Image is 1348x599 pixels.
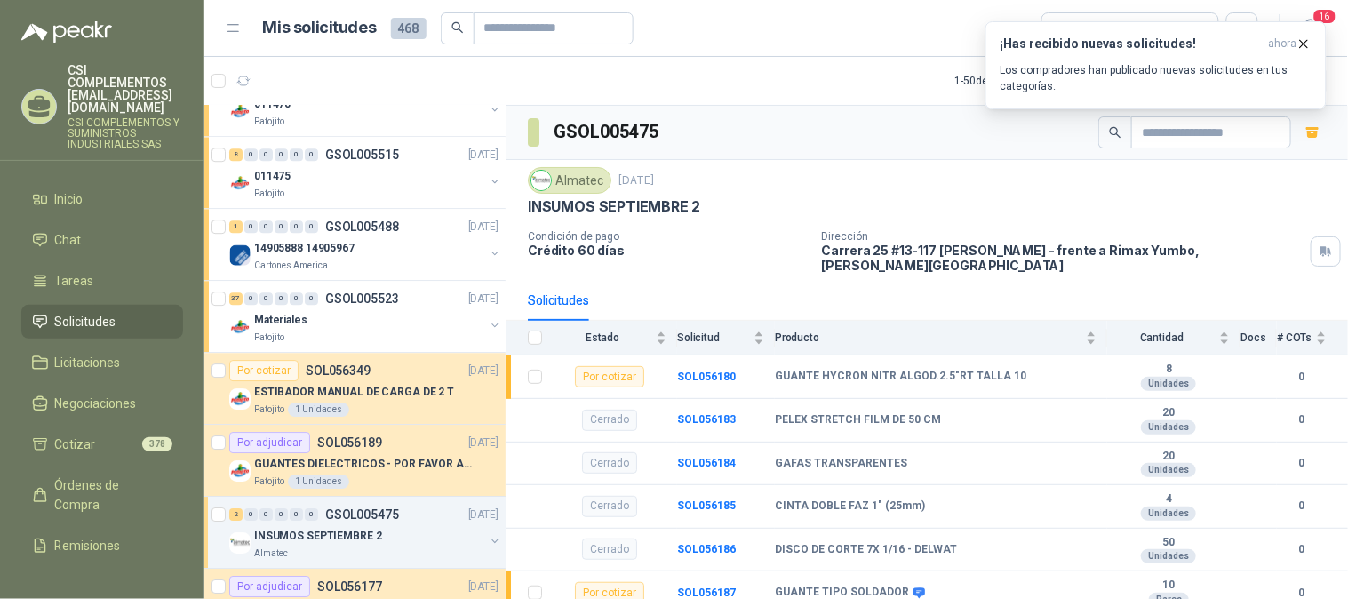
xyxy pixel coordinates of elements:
span: Chat [55,230,82,250]
p: GSOL005515 [325,148,399,161]
a: Órdenes de Compra [21,468,183,522]
a: 1 0 0 0 0 0 GSOL005488[DATE] Company Logo14905888 14905967Cartones America [229,216,502,273]
div: Cerrado [582,539,637,560]
span: Producto [775,331,1082,344]
div: 1 [229,220,243,233]
p: CSI COMPLEMENTOS [EMAIL_ADDRESS][DOMAIN_NAME] [68,64,183,114]
div: 0 [305,220,318,233]
img: Company Logo [229,244,251,266]
img: Company Logo [229,388,251,410]
p: SOL056349 [306,364,371,377]
h1: Mis solicitudes [263,15,377,41]
div: 0 [305,148,318,161]
a: 2 0 0 0 0 0 GSOL005475[DATE] Company LogoINSUMOS SEPTIEMBRE 2Almatec [229,504,502,561]
div: Por adjudicar [229,576,310,597]
a: SOL056186 [677,543,736,555]
span: Solicitud [677,331,750,344]
p: ESTIBADOR MANUAL DE CARGA DE 2 T [254,384,454,401]
th: # COTs [1277,321,1348,355]
p: SOL056189 [317,436,382,449]
span: 468 [391,18,427,39]
b: 0 [1277,541,1327,558]
div: 0 [259,292,273,305]
p: Patojito [254,115,284,129]
div: 0 [275,508,288,521]
p: 14905888 14905967 [254,240,355,257]
div: 0 [290,508,303,521]
div: 0 [305,292,318,305]
div: 0 [290,220,303,233]
p: Patojito [254,187,284,201]
p: INSUMOS SEPTIEMBRE 2 [528,197,700,216]
div: Por adjudicar [229,432,310,453]
b: CINTA DOBLE FAZ 1" (25mm) [775,499,925,514]
div: Unidades [1141,463,1196,477]
span: Tareas [55,271,94,291]
b: GAFAS TRANSPARENTES [775,457,907,471]
div: 0 [275,292,288,305]
div: 0 [259,148,273,161]
div: 1 Unidades [288,403,349,417]
div: 1 - 50 de 306 [955,67,1065,95]
b: 0 [1277,411,1327,428]
p: GSOL005475 [325,508,399,521]
b: 8 [1107,363,1230,377]
b: 20 [1107,406,1230,420]
a: Inicio [21,182,183,216]
p: GSOL005523 [325,292,399,305]
p: Carrera 25 #13-117 [PERSON_NAME] - frente a Rimax Yumbo , [PERSON_NAME][GEOGRAPHIC_DATA] [822,243,1304,273]
a: Por adjudicarSOL056189[DATE] Company LogoGUANTES DIELECTRICOS - POR FAVOR ADJUNTAR SU FICHA TECNI... [204,425,506,497]
p: Los compradores han publicado nuevas solicitudes en tus categorías. [1001,62,1312,94]
b: 0 [1277,498,1327,515]
span: search [451,21,464,34]
a: Por cotizarSOL056349[DATE] Company LogoESTIBADOR MANUAL DE CARGA DE 2 TPatojito1 Unidades [204,353,506,425]
p: [DATE] [468,291,499,307]
div: Por cotizar [575,366,644,387]
div: 0 [275,148,288,161]
a: SOL056187 [677,587,736,599]
p: 011475 [254,168,291,185]
a: Chat [21,223,183,257]
p: GSOL005488 [325,220,399,233]
span: Cantidad [1107,331,1216,344]
b: 4 [1107,492,1230,507]
a: Tareas [21,264,183,298]
p: CSI COMPLEMENTOS Y SUMINISTROS INDUSTRIALES SAS [68,117,183,149]
div: 0 [244,508,258,521]
p: SOL056177 [317,580,382,593]
b: 10 [1107,579,1230,593]
span: ahora [1269,36,1297,52]
a: SOL056184 [677,457,736,469]
a: SOL056185 [677,499,736,512]
p: Crédito 60 días [528,243,808,258]
div: Unidades [1141,377,1196,391]
th: Solicitud [677,321,775,355]
div: 0 [244,220,258,233]
button: 16 [1295,12,1327,44]
th: Docs [1240,321,1277,355]
div: Almatec [528,167,611,194]
p: Cartones America [254,259,328,273]
p: [DATE] [468,435,499,451]
img: Company Logo [229,100,251,122]
span: Inicio [55,189,84,209]
span: # COTs [1277,331,1312,344]
div: Solicitudes [528,291,589,310]
img: Company Logo [229,172,251,194]
th: Producto [775,321,1107,355]
b: DISCO DE CORTE 7X 1/16 - DELWAT [775,543,957,557]
a: SOL056180 [677,371,736,383]
p: [DATE] [468,507,499,523]
div: 37 [229,292,243,305]
div: Cerrado [582,452,637,474]
b: SOL056183 [677,413,736,426]
p: Patojito [254,331,284,345]
img: Company Logo [229,532,251,554]
img: Company Logo [229,316,251,338]
a: Remisiones [21,529,183,563]
p: Materiales [254,312,307,329]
